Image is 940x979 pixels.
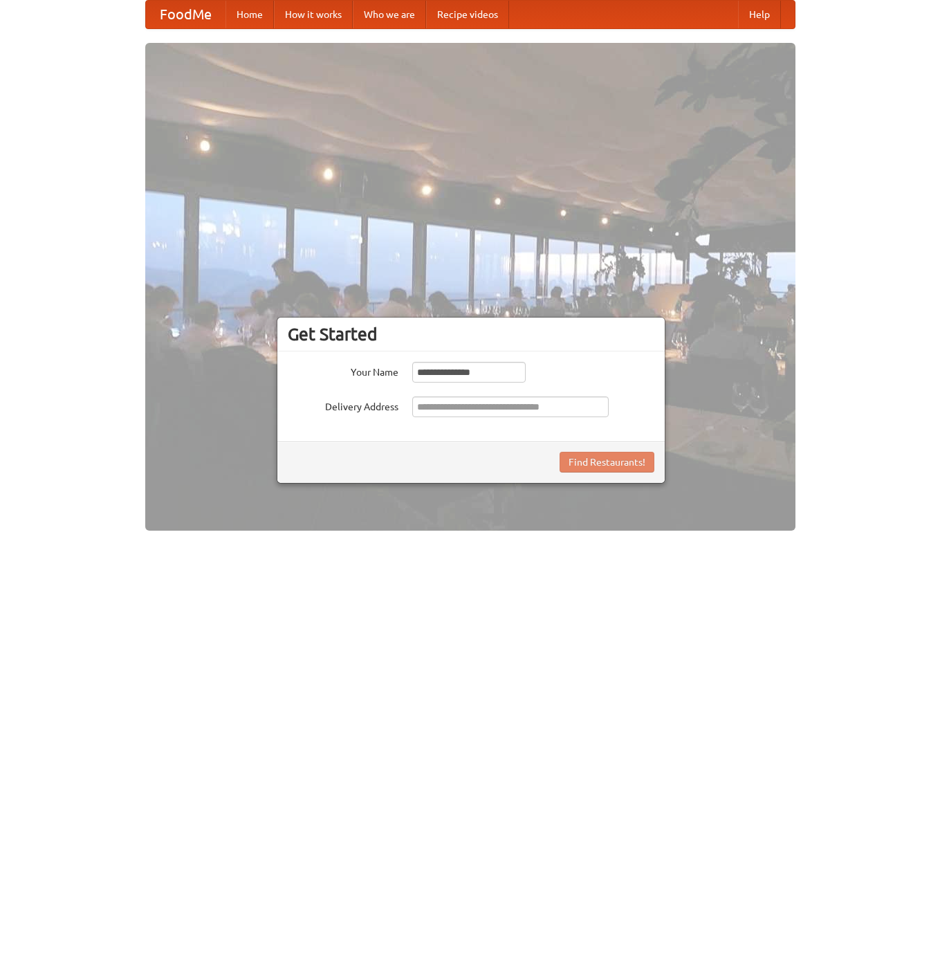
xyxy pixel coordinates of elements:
[274,1,353,28] a: How it works
[288,396,398,414] label: Delivery Address
[288,362,398,379] label: Your Name
[560,452,654,473] button: Find Restaurants!
[288,324,654,345] h3: Get Started
[353,1,426,28] a: Who we are
[426,1,509,28] a: Recipe videos
[146,1,225,28] a: FoodMe
[738,1,781,28] a: Help
[225,1,274,28] a: Home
